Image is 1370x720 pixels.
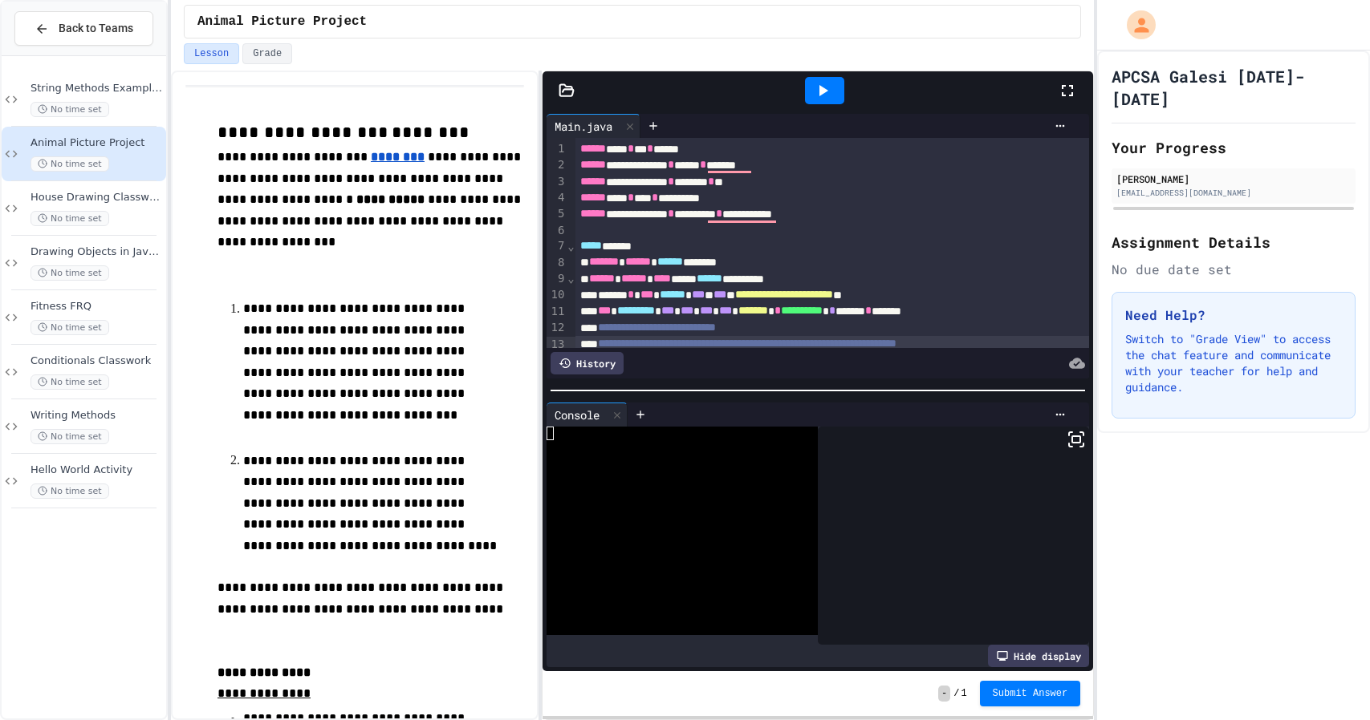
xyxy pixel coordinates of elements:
div: History [551,352,624,374]
span: String Methods Examples [30,82,163,95]
span: 1 [961,687,966,700]
h2: Your Progress [1112,136,1356,159]
span: Submit Answer [993,687,1068,700]
div: Console [547,407,608,423]
div: 1 [547,141,567,157]
button: Back to Teams [14,11,153,46]
div: 10 [547,287,567,303]
div: 2 [547,157,567,173]
span: No time set [30,102,109,117]
span: No time set [30,483,109,499]
div: Main.java [547,118,620,135]
span: No time set [30,374,109,390]
div: 13 [547,337,567,370]
div: 12 [547,320,567,336]
button: Submit Answer [980,681,1081,706]
div: Console [547,402,628,427]
h3: Need Help? [1125,305,1342,325]
span: No time set [30,320,109,335]
span: Drawing Objects in Java - HW Playposit Code [30,245,163,259]
div: No due date set [1112,260,1356,279]
div: 3 [547,174,567,190]
span: Fold line [567,272,575,285]
div: [PERSON_NAME] [1116,172,1351,186]
span: Hello World Activity [30,463,163,477]
span: No time set [30,211,109,226]
div: 8 [547,255,567,271]
span: Writing Methods [30,409,163,423]
p: Switch to "Grade View" to access the chat feature and communicate with your teacher for help and ... [1125,331,1342,395]
h2: Assignment Details [1112,231,1356,253]
span: No time set [30,429,109,444]
h1: APCSA Galesi [DATE]-[DATE] [1112,65,1356,110]
span: Fold line [567,240,575,253]
span: / [953,687,959,700]
span: Fitness FRQ [30,300,163,313]
div: Main.java [547,114,640,138]
div: 7 [547,238,567,254]
div: 4 [547,190,567,206]
span: Animal Picture Project [197,12,367,31]
span: - [938,686,950,702]
div: 11 [547,304,567,320]
span: House Drawing Classwork [30,191,163,204]
span: Back to Teams [59,20,133,37]
div: My Account [1110,6,1160,43]
button: Grade [242,43,292,64]
div: 6 [547,223,567,239]
span: Animal Picture Project [30,136,163,150]
button: Lesson [184,43,239,64]
iframe: chat widget [1303,656,1354,704]
span: No time set [30,156,109,172]
div: 5 [547,206,567,222]
iframe: chat widget [1237,586,1354,654]
div: 9 [547,271,567,287]
div: Hide display [988,645,1089,667]
div: [EMAIL_ADDRESS][DOMAIN_NAME] [1116,187,1351,199]
span: No time set [30,265,109,281]
span: Conditionals Classwork [30,354,163,368]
